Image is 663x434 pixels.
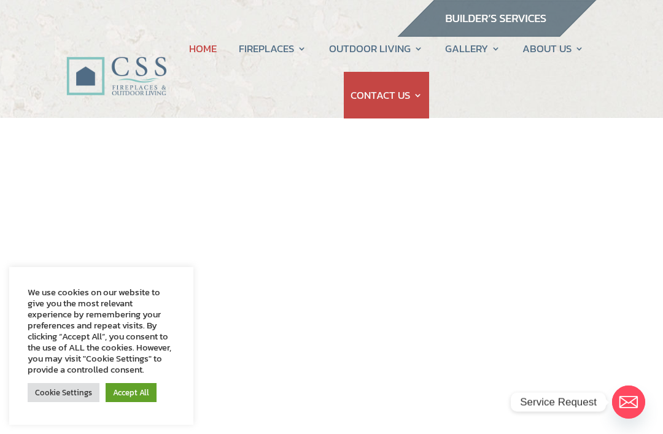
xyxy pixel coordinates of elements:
a: builder services construction supply [397,25,597,41]
a: Accept All [106,383,157,402]
a: OUTDOOR LIVING [329,25,423,72]
a: CONTACT US [351,72,422,118]
div: We use cookies on our website to give you the most relevant experience by remembering your prefer... [28,287,175,375]
a: GALLERY [445,25,500,72]
a: FIREPLACES [239,25,306,72]
a: HOME [189,25,217,72]
a: Cookie Settings [28,383,99,402]
img: CSS Fireplaces & Outdoor Living (Formerly Construction Solutions & Supply)- Jacksonville Ormond B... [66,29,166,101]
a: ABOUT US [522,25,584,72]
a: Email [612,386,645,419]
